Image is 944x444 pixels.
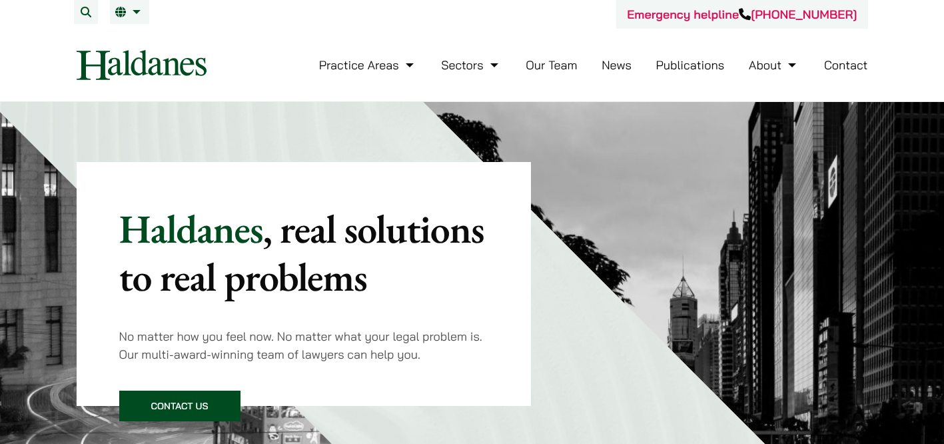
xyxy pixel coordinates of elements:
[441,57,501,73] a: Sectors
[627,7,857,22] a: Emergency helpline[PHONE_NUMBER]
[656,57,725,73] a: Publications
[119,327,489,363] p: No matter how you feel now. No matter what your legal problem is. Our multi-award-winning team of...
[824,57,868,73] a: Contact
[526,57,577,73] a: Our Team
[319,57,417,73] a: Practice Areas
[77,50,207,80] img: Logo of Haldanes
[749,57,799,73] a: About
[119,203,484,303] mark: , real solutions to real problems
[119,205,489,301] p: Haldanes
[602,57,632,73] a: News
[119,391,240,421] a: Contact Us
[115,7,144,17] a: EN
